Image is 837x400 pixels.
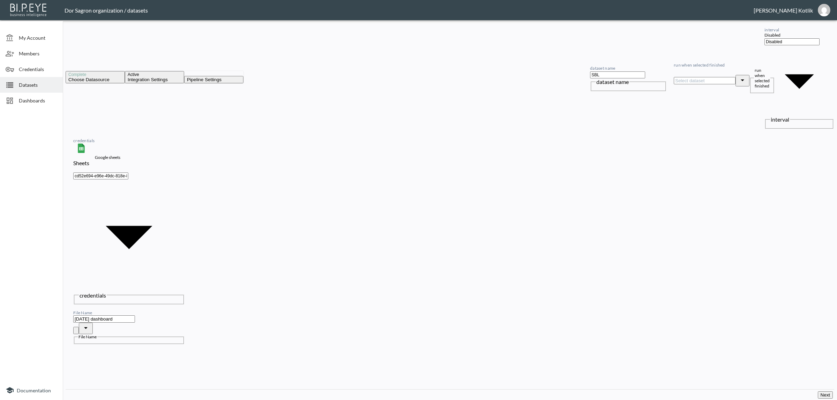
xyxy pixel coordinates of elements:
[736,75,749,86] button: Open
[68,77,122,82] div: Choose datasource
[19,66,57,73] span: Credentials
[674,62,725,68] label: run when selected finished
[764,27,779,32] label: interval
[771,116,789,123] span: interval
[674,77,736,84] input: Select dataset
[590,66,616,71] label: dataset name
[19,34,57,41] span: My Account
[78,334,97,339] span: File Name
[128,72,181,77] div: Active
[818,391,833,399] button: Next
[17,387,51,393] span: Documentation
[95,155,120,160] div: Google sheets
[755,68,770,89] span: run when selected finished
[73,327,79,334] button: Clear
[813,2,835,18] button: dinak@ibi.co.il
[78,143,85,153] img: google sheets
[80,292,106,299] span: credentials
[68,72,122,77] div: Complete
[128,77,181,82] div: Integration settings
[6,386,57,394] a: Documentation
[73,310,92,315] label: File Name
[754,7,813,14] div: [PERSON_NAME] Kotlik
[79,323,93,334] button: Open
[19,81,57,89] span: Datasets
[596,78,629,85] span: dataset name
[73,138,95,143] label: credentials
[187,77,241,82] div: Pipeline settings
[9,2,49,17] img: bipeye-logo
[764,32,834,38] div: Disabled
[73,160,89,166] p: Sheets
[65,7,754,14] div: Dor Sagron organization / datasets
[19,97,57,104] span: Dashboards
[19,50,57,57] span: Members
[818,4,830,16] img: 531933d148c321bd54990e2d729438bd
